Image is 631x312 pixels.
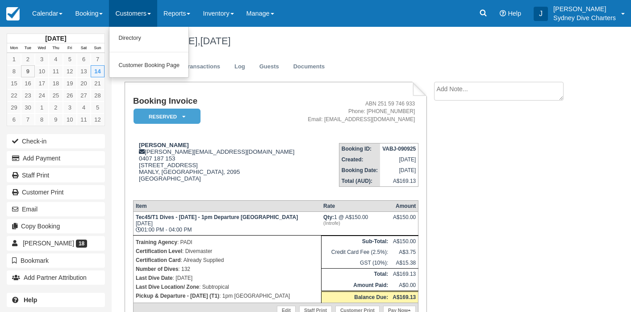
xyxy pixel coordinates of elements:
a: Log [228,58,252,76]
a: Guests [253,58,286,76]
p: : Divemaster [136,247,319,256]
td: A$0.00 [390,280,418,291]
a: 5 [91,101,104,114]
strong: [PERSON_NAME] [139,142,189,148]
th: Item [133,201,321,212]
a: 17 [35,77,49,89]
strong: Tec45/T1 Dives - [DATE] - 1pm Departure [GEOGRAPHIC_DATA] [136,214,298,220]
a: Help [7,293,105,307]
button: Check-in [7,134,105,148]
td: 1 @ A$150.00 [321,212,390,236]
a: 3 [63,101,77,114]
em: Reserved [134,109,201,124]
a: 15 [7,77,21,89]
td: [DATE] [380,154,418,165]
strong: Pickup & Departure - [DATE] (T1) [136,293,219,299]
div: J [534,7,548,21]
strong: [DATE] [45,35,66,42]
a: 18 [49,77,63,89]
p: : 1pm [GEOGRAPHIC_DATA] [136,291,319,300]
a: [PERSON_NAME] 18 [7,236,105,250]
strong: Training Agency [136,239,177,245]
strong: VABJ-090925 [382,146,416,152]
td: Credit Card Fee (2.5%): [321,247,390,257]
th: Mon [7,43,21,53]
button: Email [7,202,105,216]
strong: Number of Dives [136,266,178,272]
span: Help [508,10,521,17]
a: 4 [77,101,91,114]
td: [DATE] [380,165,418,176]
a: Reserved [133,108,197,125]
a: Directory [109,29,188,48]
span: [PERSON_NAME] [23,240,74,247]
a: 8 [35,114,49,126]
button: Bookmark [7,253,105,268]
th: Booking ID: [339,143,380,154]
a: Staff Print [7,168,105,182]
span: [DATE] [200,35,230,46]
a: 11 [49,65,63,77]
td: A$169.13 [380,176,418,187]
th: Created: [339,154,380,165]
p: : PADI [136,238,319,247]
a: 25 [49,89,63,101]
i: Help [500,10,506,17]
p: : [DATE] [136,274,319,282]
a: 23 [21,89,35,101]
strong: Last Dive Date [136,275,173,281]
a: 22 [7,89,21,101]
a: 26 [63,89,77,101]
td: [DATE] 01:00 PM - 04:00 PM [133,212,321,236]
a: 4 [49,53,63,65]
a: 9 [49,114,63,126]
a: 1 [35,101,49,114]
a: 3 [35,53,49,65]
td: A$3.75 [390,247,418,257]
em: (Introfe) [323,220,388,226]
a: 2 [49,101,63,114]
a: 24 [35,89,49,101]
a: 7 [21,114,35,126]
a: 1 [7,53,21,65]
button: Add Payment [7,151,105,165]
a: 29 [7,101,21,114]
h1: [PERSON_NAME], [118,36,578,46]
th: Tue [21,43,35,53]
b: Help [24,296,37,304]
th: Amount Paid: [321,280,390,291]
div: A$150.00 [393,214,416,228]
a: 6 [7,114,21,126]
th: Sub-Total: [321,236,390,247]
p: : Already Supplied [136,256,319,265]
strong: Certification Level [136,248,182,254]
a: 28 [91,89,104,101]
th: Wed [35,43,49,53]
th: Sun [91,43,104,53]
a: 16 [21,77,35,89]
strong: A$169.13 [393,294,416,300]
button: Add Partner Attribution [7,270,105,285]
div: [PERSON_NAME][EMAIL_ADDRESS][DOMAIN_NAME] 0407 187 153 [STREET_ADDRESS] MANLY, [GEOGRAPHIC_DATA],... [133,142,300,193]
th: Total: [321,269,390,280]
a: 8 [7,65,21,77]
a: 30 [21,101,35,114]
td: A$169.13 [390,269,418,280]
a: 6 [77,53,91,65]
a: 5 [63,53,77,65]
a: Transactions [178,58,227,76]
a: 10 [35,65,49,77]
p: Sydney Dive Charters [553,13,616,22]
button: Copy Booking [7,219,105,233]
th: Balance Due: [321,291,390,303]
a: 9 [21,65,35,77]
td: GST (10%): [321,257,390,269]
th: Total (AUD): [339,176,380,187]
a: 20 [77,77,91,89]
a: Customer Print [7,185,105,199]
th: Amount [390,201,418,212]
h1: Booking Invoice [133,97,300,106]
a: 11 [77,114,91,126]
th: Fri [63,43,77,53]
strong: Qty [323,214,334,220]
